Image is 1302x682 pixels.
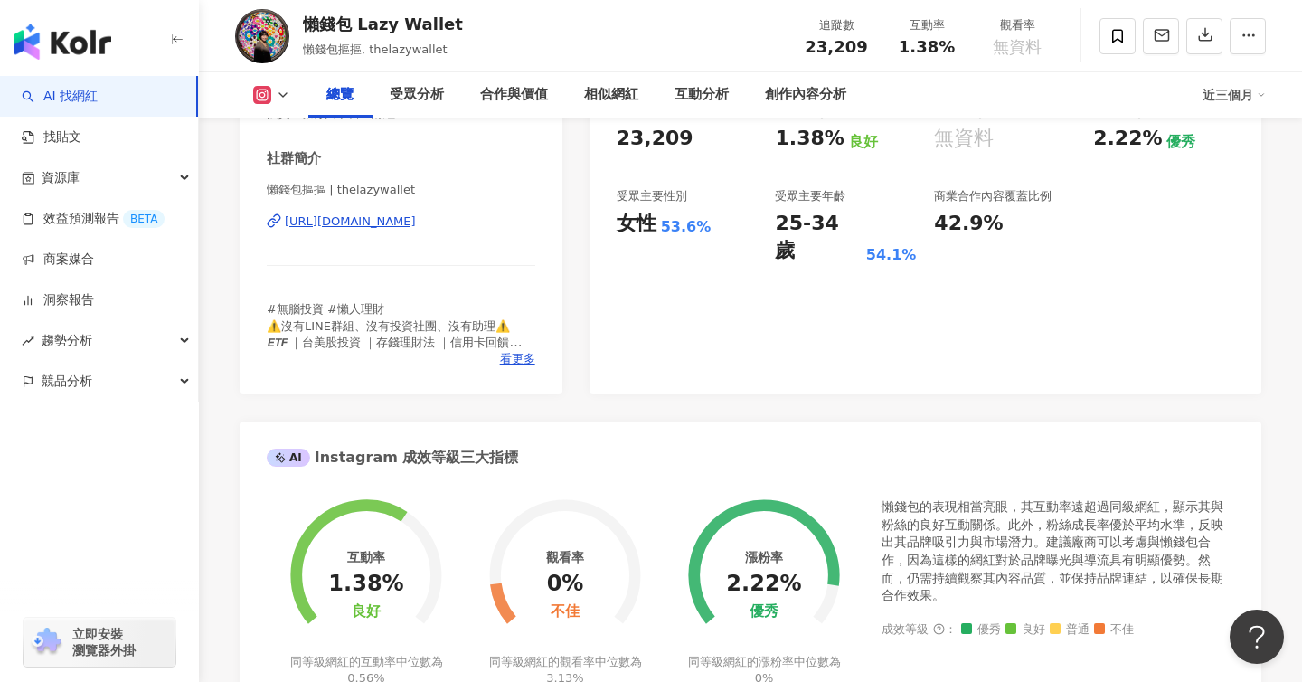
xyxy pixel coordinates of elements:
span: 競品分析 [42,361,92,402]
span: 1.38% [899,38,955,56]
span: 懶錢包摳摳, thelazywallet [303,43,448,56]
div: 觀看率 [983,16,1052,34]
div: 觀看率 [546,550,584,564]
div: 54.1% [866,245,917,265]
div: 23,209 [617,125,693,153]
a: searchAI 找網紅 [22,88,98,106]
div: 商業合作內容覆蓋比例 [934,188,1052,204]
div: 25-34 歲 [775,210,861,266]
a: 商案媒合 [22,251,94,269]
div: 1.38% [775,125,844,153]
div: 優秀 [750,603,778,620]
div: 互動率 [347,550,385,564]
div: 不佳 [551,603,580,620]
span: 趨勢分析 [42,320,92,361]
div: Instagram 成效等級三大指標 [267,448,518,468]
a: 洞察報告 [22,291,94,309]
span: 不佳 [1094,623,1134,637]
div: 0% [547,572,584,597]
div: 2.22% [726,572,801,597]
img: KOL Avatar [235,9,289,63]
div: 漲粉率 [745,550,783,564]
div: 良好 [849,132,878,152]
div: 總覽 [326,84,354,106]
span: 看更多 [500,351,535,367]
span: 資源庫 [42,157,80,198]
a: chrome extension立即安裝 瀏覽器外掛 [24,618,175,667]
div: 受眾主要年齡 [775,188,845,204]
div: 女性 [617,210,656,238]
div: 合作與價值 [480,84,548,106]
a: [URL][DOMAIN_NAME] [267,213,535,230]
iframe: Help Scout Beacon - Open [1230,610,1284,664]
div: 受眾分析 [390,84,444,106]
div: 1.38% [328,572,403,597]
span: 普通 [1050,623,1090,637]
div: 懶錢包的表現相當亮眼，其互動率遠超過同級網紅，顯示其與粉絲的良好互動關係。此外，粉絲成長率優於平均水準，反映出其品牌吸引力與市場潛力。建議廠商可以考慮與懶錢包合作，因為這樣的網紅對於品牌曝光與導... [882,498,1234,605]
div: 懶錢包 Lazy Wallet [303,13,463,35]
div: 良好 [352,603,381,620]
img: chrome extension [29,628,64,657]
div: 受眾主要性別 [617,188,687,204]
div: 追蹤數 [802,16,871,34]
span: #無腦投資 #懶人理財 ⚠️沒有LINE群組、沒有投資社團、沒有助理⚠️ 𝙀𝙏𝙁 ｜台美股投資 ｜存錢理財法 ｜信用卡回饋 🔍 𝑭𝒂𝒄𝒆𝒃𝒐𝒐𝒌 / 𝒀𝒐𝒖𝑻𝒖𝒃𝒆 : 懶錢包 𝑳𝒂𝒛𝒚𝒘𝒂𝒍𝒍... [267,302,522,382]
span: 無資料 [993,38,1042,56]
a: 效益預測報告BETA [22,210,165,228]
span: 良好 [1005,623,1045,637]
div: 無資料 [934,125,994,153]
div: 相似網紅 [584,84,638,106]
a: 找貼文 [22,128,81,147]
img: logo [14,24,111,60]
div: 42.9% [934,210,1003,238]
div: 53.6% [661,217,712,237]
span: rise [22,335,34,347]
span: 懶錢包摳摳 | thelazywallet [267,182,535,198]
div: 社群簡介 [267,149,321,168]
div: 創作內容分析 [765,84,846,106]
div: 成效等級 ： [882,623,1234,637]
div: 優秀 [1166,132,1195,152]
span: 23,209 [805,37,867,56]
div: 互動率 [892,16,961,34]
div: 近三個月 [1203,81,1266,109]
span: 立即安裝 瀏覽器外掛 [72,626,136,658]
div: [URL][DOMAIN_NAME] [285,213,416,230]
div: AI [267,449,310,467]
div: 2.22% [1093,125,1162,153]
span: 優秀 [961,623,1001,637]
div: 互動分析 [675,84,729,106]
